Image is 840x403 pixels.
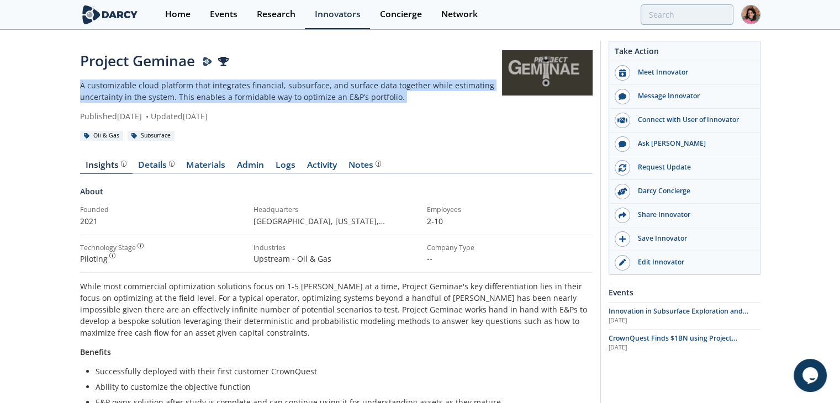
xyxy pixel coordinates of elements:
[257,10,295,19] div: Research
[609,316,760,325] div: [DATE]
[96,381,585,393] li: Ability to customize the objective function
[630,257,754,267] div: Edit Innovator
[609,227,760,251] button: Save Innovator
[203,57,213,67] img: Darcy Presenter
[609,333,737,353] span: CrownQuest Finds $1BN using Project Geminae's Asset Optimization Software
[427,253,593,264] p: --
[315,10,361,19] div: Innovators
[80,205,246,215] div: Founded
[80,5,140,24] img: logo-wide.svg
[302,161,343,174] a: Activity
[609,333,760,352] a: CrownQuest Finds $1BN using Project Geminae's Asset Optimization Software [DATE]
[253,243,419,253] div: Industries
[609,45,760,61] div: Take Action
[86,161,126,169] div: Insights
[80,253,246,264] div: Piloting
[270,161,302,174] a: Logs
[181,161,231,174] a: Materials
[253,253,331,264] span: Upstream - Oil & Gas
[253,215,419,227] p: [GEOGRAPHIC_DATA], [US_STATE] , [GEOGRAPHIC_DATA]
[165,10,191,19] div: Home
[80,215,246,227] p: 2021
[144,111,151,121] span: •
[138,243,144,249] img: information.svg
[641,4,733,25] input: Advanced Search
[630,162,754,172] div: Request Update
[609,251,760,274] a: Edit Innovator
[343,161,387,174] a: Notes
[427,215,593,227] p: 2-10
[427,243,593,253] div: Company Type
[609,306,760,325] a: Innovation in Subsurface Exploration and Development [DATE]
[630,234,754,243] div: Save Innovator
[630,186,754,196] div: Darcy Concierge
[121,161,127,167] img: information.svg
[376,161,382,167] img: information.svg
[80,185,593,205] div: About
[630,91,754,101] div: Message Innovator
[609,306,748,326] span: Innovation in Subsurface Exploration and Development
[80,131,124,141] div: Oil & Gas
[427,205,593,215] div: Employees
[109,253,115,259] img: information.svg
[231,161,270,174] a: Admin
[80,280,593,338] p: While most commercial optimization solutions focus on 1-5 [PERSON_NAME] at a time, Project Gemina...
[630,67,754,77] div: Meet Innovator
[794,359,829,392] iframe: chat widget
[210,10,237,19] div: Events
[80,79,503,103] p: A customizable cloud platform that integrates financial, subsurface, and surface data together wh...
[80,110,503,122] div: Published [DATE] Updated [DATE]
[630,210,754,220] div: Share Innovator
[348,161,381,169] div: Notes
[380,10,422,19] div: Concierge
[630,115,754,125] div: Connect with User of Innovator
[441,10,478,19] div: Network
[253,205,419,215] div: Headquarters
[609,343,760,352] div: [DATE]
[133,161,181,174] a: Details
[80,243,136,253] div: Technology Stage
[741,5,760,24] img: Profile
[169,161,175,167] img: information.svg
[80,50,503,72] div: Project Geminae
[609,283,760,302] div: Events
[96,365,585,377] li: Successfully deployed with their first customer CrownQuest
[138,161,175,169] div: Details
[80,347,111,357] strong: Benefits
[80,161,133,174] a: Insights
[128,131,175,141] div: Subsurface
[630,139,754,149] div: Ask [PERSON_NAME]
